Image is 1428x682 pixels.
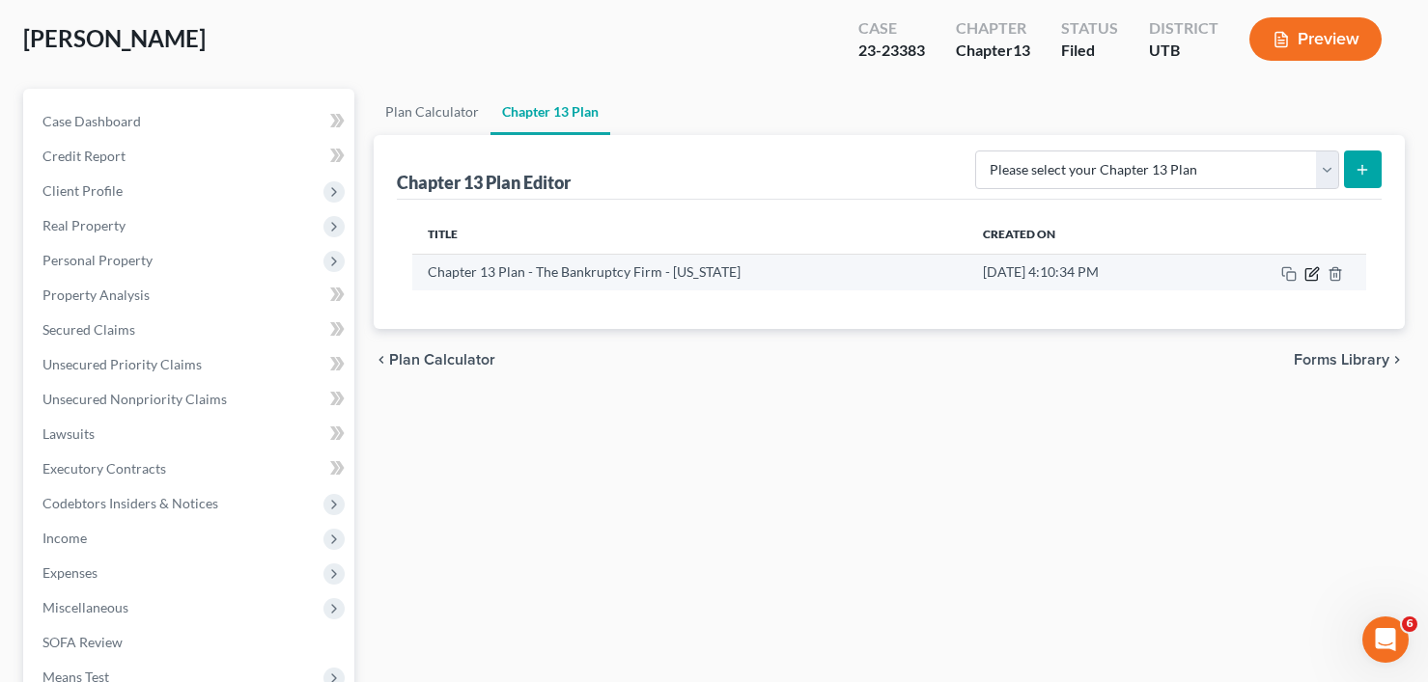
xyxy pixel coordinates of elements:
[42,425,95,442] span: Lawsuits
[27,417,354,451] a: Lawsuits
[858,17,925,40] div: Case
[1061,17,1118,40] div: Status
[27,347,354,382] a: Unsecured Priority Claims
[42,530,87,546] span: Income
[42,495,218,511] span: Codebtors Insiders & Notices
[42,182,123,199] span: Client Profile
[42,634,123,650] span: SOFA Review
[42,321,135,338] span: Secured Claims
[27,139,354,174] a: Credit Report
[389,352,495,368] span: Plan Calculator
[27,382,354,417] a: Unsecured Nonpriority Claims
[397,171,571,194] div: Chapter 13 Plan Editor
[1149,17,1218,40] div: District
[42,286,150,303] span: Property Analysis
[42,564,98,581] span: Expenses
[42,599,128,615] span: Miscellaneous
[374,352,495,368] button: chevron_left Plan Calculator
[42,391,227,407] span: Unsecured Nonpriority Claims
[42,148,126,164] span: Credit Report
[27,451,354,486] a: Executory Contracts
[967,215,1204,254] th: Created On
[1389,352,1405,368] i: chevron_right
[23,24,206,52] span: [PERSON_NAME]
[1294,352,1405,368] button: Forms Library chevron_right
[27,625,354,660] a: SOFA Review
[1362,616,1409,663] iframe: Intercom live chat
[858,40,925,62] div: 23-23383
[42,113,141,129] span: Case Dashboard
[1402,616,1417,632] span: 6
[1149,40,1218,62] div: UTB
[42,217,126,233] span: Real Property
[42,460,166,477] span: Executory Contracts
[1061,40,1118,62] div: Filed
[42,252,153,268] span: Personal Property
[42,356,202,372] span: Unsecured Priority Claims
[1249,17,1382,61] button: Preview
[374,89,490,135] a: Plan Calculator
[27,278,354,313] a: Property Analysis
[1294,352,1389,368] span: Forms Library
[374,352,389,368] i: chevron_left
[1013,41,1030,59] span: 13
[490,89,610,135] a: Chapter 13 Plan
[27,313,354,347] a: Secured Claims
[27,104,354,139] a: Case Dashboard
[967,254,1204,290] td: [DATE] 4:10:34 PM
[956,17,1030,40] div: Chapter
[412,215,967,254] th: Title
[956,40,1030,62] div: Chapter
[412,254,967,290] td: Chapter 13 Plan - The Bankruptcy Firm - [US_STATE]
